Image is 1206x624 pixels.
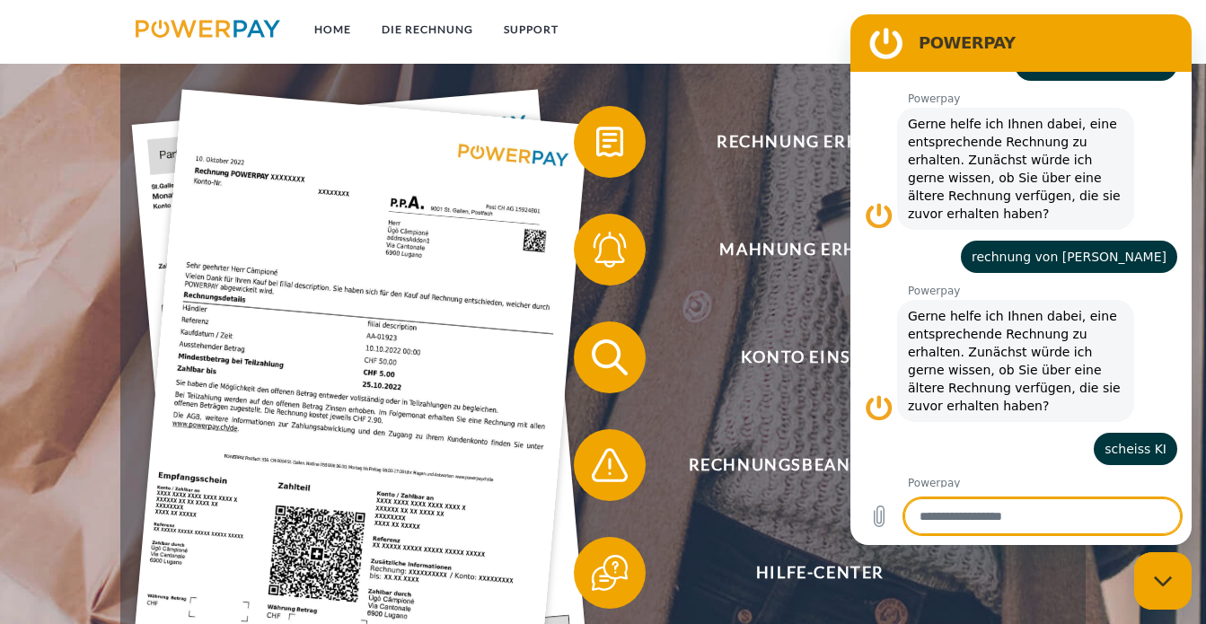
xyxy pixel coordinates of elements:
button: Mahnung erhalten? [574,214,1041,286]
span: Hilfe-Center [600,537,1040,609]
button: Rechnungsbeanstandung [574,429,1041,501]
button: Hilfe-Center [574,537,1041,609]
iframe: Schaltfläche zum Öffnen des Messaging-Fensters; Konversation läuft [1134,552,1192,610]
img: qb_help.svg [587,550,632,595]
a: SUPPORT [489,13,574,46]
span: Rechnung erhalten? [600,106,1040,178]
img: qb_warning.svg [587,443,632,488]
img: qb_bill.svg [587,119,632,164]
a: Home [299,13,366,46]
img: qb_bell.svg [587,227,632,272]
span: Rechnungsbeanstandung [600,429,1040,501]
span: Konto einsehen [600,321,1040,393]
iframe: Messaging-Fenster [850,14,1192,545]
button: Konto einsehen [574,321,1041,393]
img: logo-powerpay.svg [136,20,280,38]
span: Mahnung erhalten? [600,214,1040,286]
a: DIE RECHNUNG [366,13,489,46]
button: Rechnung erhalten? [574,106,1041,178]
a: agb [978,13,1034,46]
img: qb_search.svg [587,335,632,380]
